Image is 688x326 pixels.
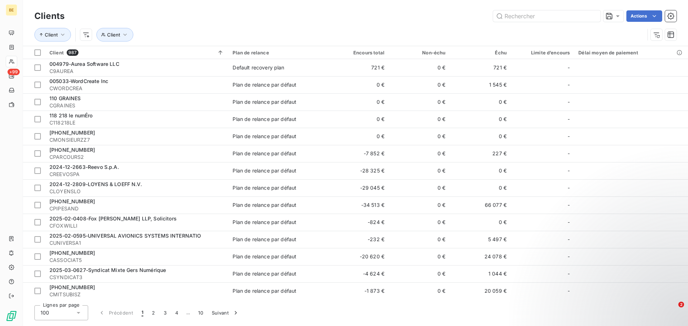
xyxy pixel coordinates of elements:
span: - [568,253,570,260]
span: CPIPESAND [49,205,224,212]
span: - [568,133,570,140]
span: - [568,236,570,243]
td: 0 € [328,128,389,145]
td: 0 € [450,162,511,179]
div: Plan de relance par défaut [233,219,296,226]
span: 1 [142,309,143,316]
span: - [568,184,570,191]
input: Rechercher [493,10,601,22]
div: Plan de relance par défaut [233,201,296,209]
button: Client [34,28,71,42]
td: 0 € [450,93,511,111]
td: 24 078 € [450,248,511,265]
span: Client [49,50,64,55]
td: 0 € [450,214,511,231]
td: 0 € [389,196,450,214]
td: -29 045 € [328,179,389,196]
span: CGRAINES [49,102,224,109]
td: -1 873 € [328,282,389,300]
td: -824 € [328,214,389,231]
button: 4 [171,305,182,320]
div: Plan de relance par défaut [233,116,296,123]
td: 0 € [389,111,450,128]
td: 0 € [389,128,450,145]
span: C9AUREA [49,68,224,75]
div: Plan de relance par défaut [233,81,296,88]
span: - [568,219,570,226]
h3: Clients [34,10,64,23]
div: Plan de relance par défaut [233,133,296,140]
span: - [568,98,570,106]
div: Plan de relance par défaut [233,167,296,174]
span: CFOXWILLI [49,222,224,229]
div: Plan de relance par défaut [233,270,296,277]
button: Suivant [207,305,244,320]
td: 0 € [389,145,450,162]
span: Client [107,32,120,38]
button: 10 [194,305,207,320]
td: -34 513 € [328,196,389,214]
td: 1 044 € [450,265,511,282]
span: [PHONE_NUMBER] [49,284,95,290]
span: - [568,150,570,157]
button: Actions [626,10,662,22]
div: Non-échu [393,50,445,55]
td: 0 € [450,179,511,196]
button: Client [96,28,133,42]
td: -232 € [328,231,389,248]
td: 0 € [389,162,450,179]
td: -7 852 € [328,145,389,162]
span: CWORDCREA [49,85,224,92]
td: -4 624 € [328,265,389,282]
span: … [182,307,194,318]
td: 0 € [328,76,389,93]
td: 0 € [389,93,450,111]
span: 2025-02-0595-UNIVERSAL AVIONICS SYSTEMS INTERNATIO [49,233,201,239]
iframe: Intercom notifications message [545,257,688,307]
td: 721 € [450,59,511,76]
span: 987 [67,49,78,56]
span: - [568,81,570,88]
td: 5 497 € [450,231,511,248]
td: 0 € [328,111,389,128]
span: C118218LE [49,119,224,126]
div: Default recovery plan [233,64,284,71]
div: Plan de relance par défaut [233,98,296,106]
span: CSYNDICAT3 [49,274,224,281]
span: - [568,167,570,174]
span: 110 GRAINES [49,95,81,101]
td: 227 € [450,145,511,162]
td: 0 € [389,76,450,93]
td: 1 545 € [450,76,511,93]
td: 721 € [328,59,389,76]
span: CPARCOURS2 [49,154,224,161]
span: [PHONE_NUMBER] [49,130,95,136]
td: 0 € [389,265,450,282]
div: BE [6,4,17,16]
td: 0 € [389,282,450,300]
td: 0 € [389,248,450,265]
td: 66 077 € [450,196,511,214]
td: 0 € [389,59,450,76]
span: CASSOCIAT5 [49,257,224,264]
span: 2 [678,302,684,307]
div: Échu [454,50,506,55]
span: [PHONE_NUMBER] [49,198,95,204]
span: CREEVOSPA [49,171,224,178]
span: 118 218 le numÉro [49,112,93,118]
span: [PHONE_NUMBER] [49,250,95,256]
span: 2024-12-2809-LOYENS & LOEFF N.V. [49,181,142,187]
div: Délai moyen de paiement [578,50,684,55]
div: Plan de relance par défaut [233,150,296,157]
td: 0 € [389,231,450,248]
span: 2025-03-0627-Syndicat Mixte Gers Numérique [49,267,166,273]
span: - [568,64,570,71]
iframe: Intercom live chat [664,302,681,319]
td: 0 € [450,111,511,128]
span: 004979-Aurea Software LLC [49,61,119,67]
span: CLOYENSLO [49,188,224,195]
td: -20 620 € [328,248,389,265]
span: [PHONE_NUMBER] [49,147,95,153]
button: 3 [159,305,171,320]
button: 2 [148,305,159,320]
